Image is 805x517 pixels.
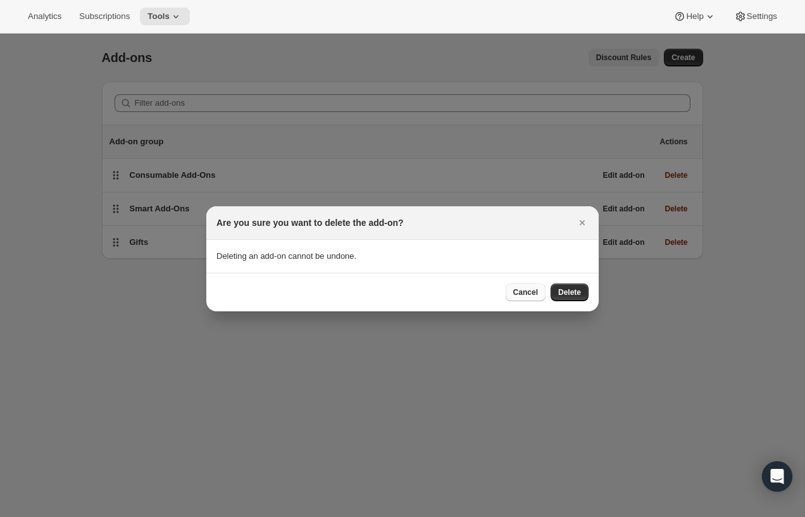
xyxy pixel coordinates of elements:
button: Cancel [506,283,546,301]
span: Analytics [28,11,61,22]
p: Deleting an add-on cannot be undone. [216,250,589,263]
h2: Are you sure you want to delete the add-on? [216,216,404,229]
div: Open Intercom Messenger [762,461,792,492]
button: Settings [727,8,785,25]
button: Close [573,214,591,232]
button: Tools [140,8,190,25]
button: Subscriptions [72,8,137,25]
button: Analytics [20,8,69,25]
span: Settings [747,11,777,22]
span: Cancel [513,287,538,297]
button: Delete [551,283,589,301]
span: Tools [147,11,170,22]
span: Subscriptions [79,11,130,22]
button: Help [666,8,723,25]
span: Help [686,11,703,22]
span: Delete [558,287,581,297]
